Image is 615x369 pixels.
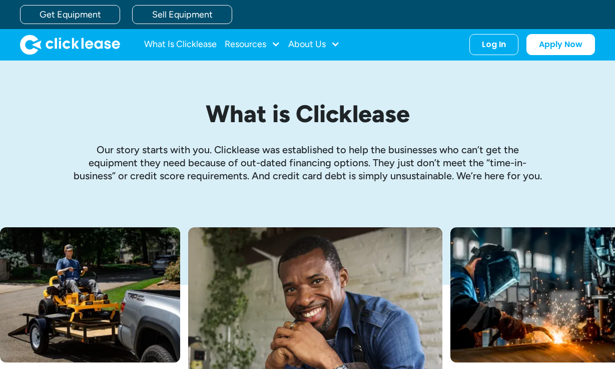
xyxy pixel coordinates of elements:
[482,40,506,50] div: Log In
[20,35,120,55] img: Clicklease logo
[73,101,543,127] h1: What is Clicklease
[20,5,120,24] a: Get Equipment
[144,35,217,55] a: What Is Clicklease
[132,5,232,24] a: Sell Equipment
[73,143,543,182] p: Our story starts with you. Clicklease was established to help the businesses who can’t get the eq...
[526,34,595,55] a: Apply Now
